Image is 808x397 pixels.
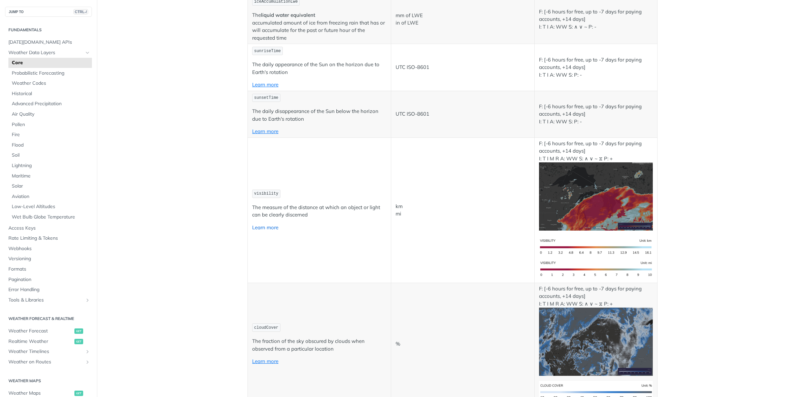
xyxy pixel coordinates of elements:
[12,131,90,138] span: Fire
[5,336,92,347] a: Realtime Weatherget
[252,338,386,353] p: The fraction of the sky obscured by clouds when observed from a particular location
[8,225,90,232] span: Access Keys
[8,359,83,365] span: Weather on Routes
[252,224,278,231] a: Learn more
[12,111,90,118] span: Air Quality
[252,61,386,76] p: The daily appearance of the Sun on the horizon due to Earth's rotation
[539,258,653,281] img: visibility-us
[8,130,92,140] a: Fire
[12,70,90,77] span: Probabilistic Forecasting
[5,254,92,264] a: Versioning
[5,37,92,47] a: [DATE][DOMAIN_NAME] APIs
[539,162,653,231] img: visibility
[8,161,92,171] a: Lightning
[539,243,653,249] span: Expand image
[252,128,278,134] a: Learn more
[8,212,92,222] a: Wet Bulb Globe Temperature
[254,49,281,53] span: sunriseTime
[8,338,73,345] span: Realtime Weather
[8,276,90,283] span: Pagination
[85,50,90,55] button: Hide subpages for Weather Data Layers
[8,266,90,273] span: Formats
[12,162,90,169] span: Lightning
[252,204,386,219] p: The measure of the distance at which an object or light can be clearly discerned
[5,316,92,322] h2: Weather Forecast & realtime
[8,255,90,262] span: Versioning
[396,203,530,218] p: km mi
[74,391,83,396] span: get
[5,7,92,17] button: JUMP TOCTRL-/
[8,78,92,88] a: Weather Codes
[254,95,278,100] span: sunsetTime
[539,103,653,126] p: F: [-6 hours for free, up to -7 days for paying accounts, +14 days] I: T I A: WW S: P: -
[254,325,278,330] span: cloudCover
[5,347,92,357] a: Weather TimelinesShow subpages for Weather Timelines
[252,358,278,364] a: Learn more
[12,193,90,200] span: Aviation
[8,202,92,212] a: Low-Level Altitudes
[8,390,73,397] span: Weather Maps
[8,286,90,293] span: Error Handling
[8,89,92,99] a: Historical
[396,64,530,71] p: UTC ISO-8601
[539,140,653,231] p: F: [-6 hours for free, up to -7 days for paying accounts, +14 days] I: T I M R A: WW S: ∧ ∨ ~ ⧖ P: +
[539,193,653,199] span: Expand image
[8,150,92,160] a: Soil
[5,244,92,254] a: Webhooks
[539,285,653,376] p: F: [-6 hours for free, up to -7 days for paying accounts, +14 days] I: T I M R A: WW S: ∧ ∨ ~ ⧖ P: +
[85,349,90,354] button: Show subpages for Weather Timelines
[539,388,653,395] span: Expand image
[8,235,90,242] span: Rate Limiting & Tokens
[12,203,90,210] span: Low-Level Altitudes
[252,11,386,42] p: The accumulated amount of ice from freezing rain that has or will accumulate for the past or futu...
[8,49,83,56] span: Weather Data Layers
[396,12,530,27] p: mm of LWE in of LWE
[8,140,92,150] a: Flood
[73,9,88,14] span: CTRL-/
[8,58,92,68] a: Core
[12,142,90,149] span: Flood
[5,378,92,384] h2: Weather Maps
[8,68,92,78] a: Probabilistic Forecasting
[5,264,92,274] a: Formats
[8,39,90,46] span: [DATE][DOMAIN_NAME] APIs
[5,285,92,295] a: Error Handling
[12,214,90,221] span: Wet Bulb Globe Temperature
[8,181,92,191] a: Solar
[539,56,653,79] p: F: [-6 hours for free, up to -7 days for paying accounts, +14 days] I: T I A: WW S: P: -
[539,236,653,258] img: visibility-si
[8,328,73,334] span: Weather Forecast
[539,338,653,344] span: Expand image
[539,308,653,376] img: cloud-cover
[12,90,90,97] span: Historical
[5,295,92,305] a: Tools & LibrariesShow subpages for Tools & Libraries
[74,328,83,334] span: get
[5,48,92,58] a: Weather Data LayersHide subpages for Weather Data Layers
[5,357,92,367] a: Weather on RoutesShow subpages for Weather on Routes
[12,183,90,190] span: Solar
[12,173,90,180] span: Maritime
[5,326,92,336] a: Weather Forecastget
[8,192,92,202] a: Aviation
[539,266,653,272] span: Expand image
[261,12,315,18] strong: liquid water equivalent
[12,152,90,159] span: Soil
[252,81,278,88] a: Learn more
[8,120,92,130] a: Pollen
[8,109,92,119] a: Air Quality
[8,245,90,252] span: Webhooks
[85,297,90,303] button: Show subpages for Tools & Libraries
[8,171,92,181] a: Maritime
[8,297,83,304] span: Tools & Libraries
[254,191,278,196] span: visibility
[5,223,92,233] a: Access Keys
[85,359,90,365] button: Show subpages for Weather on Routes
[74,339,83,344] span: get
[12,80,90,87] span: Weather Codes
[8,348,83,355] span: Weather Timelines
[12,121,90,128] span: Pollen
[12,59,90,66] span: Core
[8,99,92,109] a: Advanced Precipitation
[539,8,653,31] p: F: [-6 hours for free, up to -7 days for paying accounts, +14 days] I: T I A: WW S: ∧ ∨ ~ P: -
[396,340,530,348] p: %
